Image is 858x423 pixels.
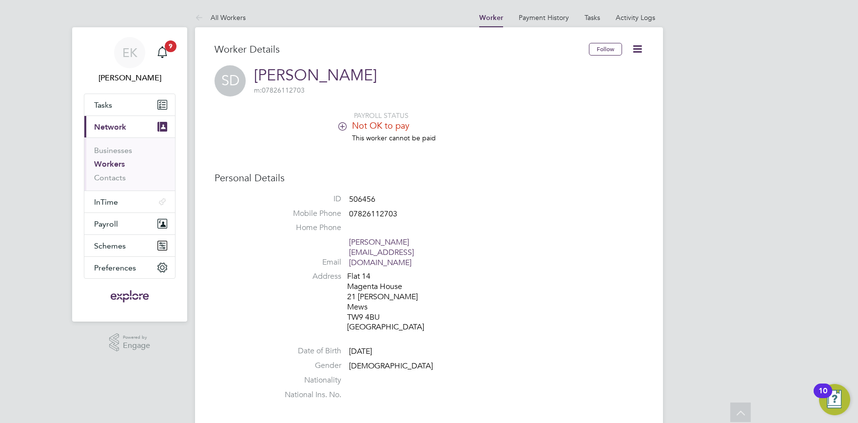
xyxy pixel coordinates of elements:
[84,191,175,212] button: InTime
[349,361,433,371] span: [DEMOGRAPHIC_DATA]
[254,66,377,85] a: [PERSON_NAME]
[354,111,409,120] span: PAYROLL STATUS
[84,213,175,234] button: Payroll
[479,14,503,22] a: Worker
[519,13,569,22] a: Payment History
[273,257,341,268] label: Email
[352,120,409,131] span: Not OK to pay
[109,333,151,352] a: Powered byEngage
[273,390,341,400] label: National Ins. No.
[589,43,622,56] button: Follow
[84,72,175,84] span: Elena Kazi
[84,257,175,278] button: Preferences
[254,86,262,95] span: m:
[616,13,655,22] a: Activity Logs
[273,223,341,233] label: Home Phone
[195,13,246,22] a: All Workers
[214,172,643,184] h3: Personal Details
[347,271,440,332] div: Flat 14 Magenta House 21 [PERSON_NAME] Mews TW9 4BU [GEOGRAPHIC_DATA]
[273,375,341,385] label: Nationality
[349,346,372,356] span: [DATE]
[153,37,172,68] a: 9
[123,342,150,350] span: Engage
[123,333,150,342] span: Powered by
[352,134,436,142] span: This worker cannot be paid
[214,43,589,56] h3: Worker Details
[84,116,175,137] button: Network
[84,288,175,304] a: Go to home page
[94,219,118,229] span: Payroll
[94,146,132,155] a: Businesses
[94,241,126,250] span: Schemes
[819,391,827,404] div: 10
[72,27,187,322] nav: Main navigation
[84,94,175,115] a: Tasks
[122,46,137,59] span: EK
[349,237,414,268] a: [PERSON_NAME][EMAIL_ADDRESS][DOMAIN_NAME]
[273,346,341,356] label: Date of Birth
[94,100,112,110] span: Tasks
[585,13,600,22] a: Tasks
[273,361,341,371] label: Gender
[165,40,176,52] span: 9
[819,384,850,415] button: Open Resource Center, 10 new notifications
[273,271,341,282] label: Address
[84,235,175,256] button: Schemes
[94,159,125,169] a: Workers
[254,86,305,95] span: 07826112703
[94,263,136,272] span: Preferences
[273,194,341,204] label: ID
[349,194,375,204] span: 506456
[273,209,341,219] label: Mobile Phone
[94,173,126,182] a: Contacts
[94,197,118,207] span: InTime
[84,137,175,191] div: Network
[94,122,126,132] span: Network
[110,288,150,304] img: exploregroup-logo-retina.png
[214,65,246,96] span: SD
[84,37,175,84] a: EK[PERSON_NAME]
[349,209,397,219] span: 07826112703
